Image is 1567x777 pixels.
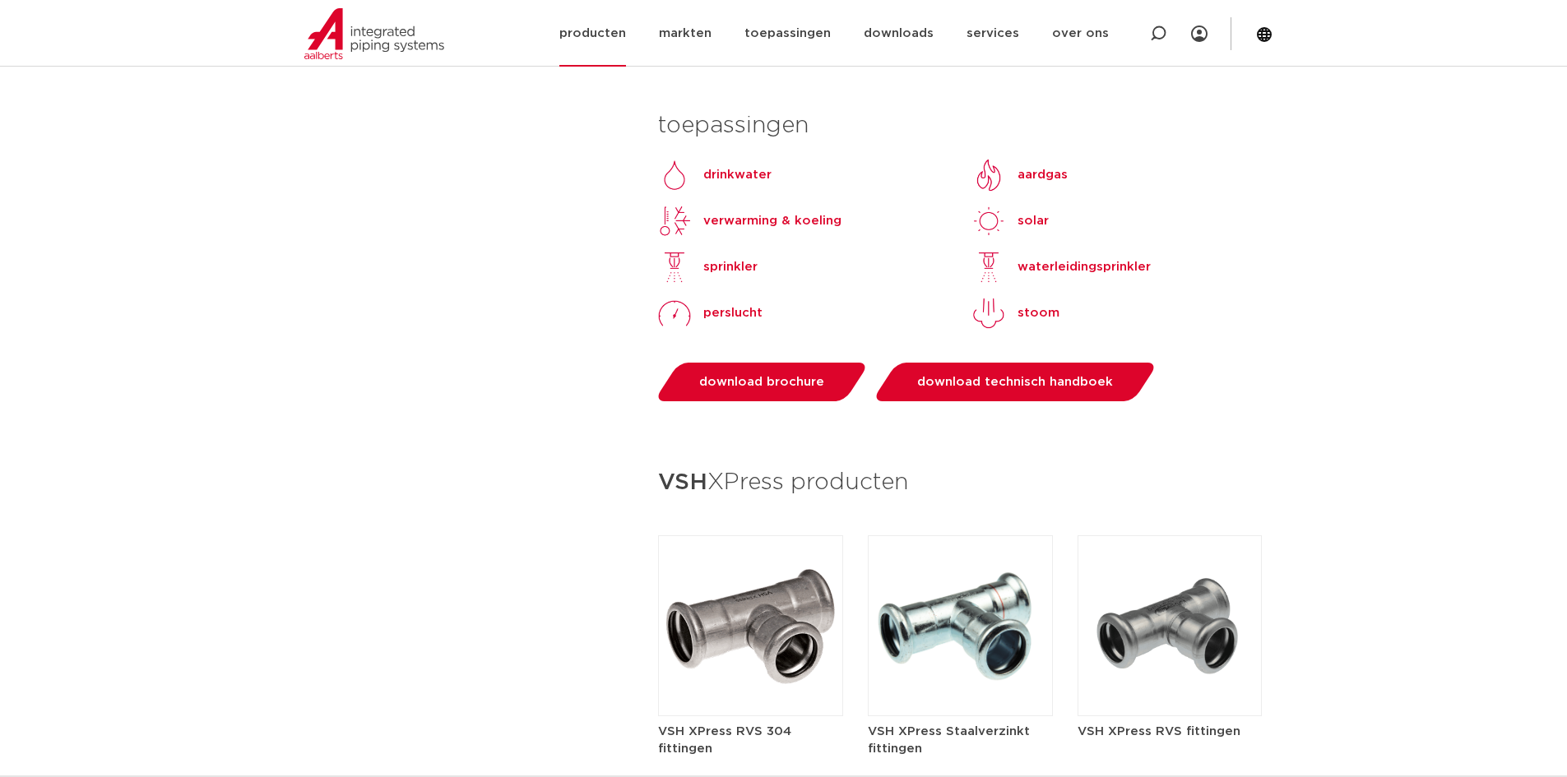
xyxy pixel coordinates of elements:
[703,303,763,323] p: perslucht
[658,619,843,757] a: VSH XPress RVS 304 fittingen
[658,109,1263,142] h3: toepassingen
[1018,303,1059,323] p: stoom
[658,471,707,494] strong: VSH
[658,159,691,192] img: Drinkwater
[1018,257,1151,277] p: waterleidingsprinkler
[1018,211,1049,231] p: solar
[972,205,1049,238] a: solarsolar
[972,205,1005,238] img: solar
[703,257,758,277] p: sprinkler
[868,723,1053,757] h5: VSH XPress Staalverzinkt fittingen
[658,251,758,284] a: sprinkler
[658,297,763,330] a: perslucht
[658,205,841,238] a: verwarming & koeling
[703,211,841,231] p: verwarming & koeling
[917,376,1113,388] span: download technisch handboek
[1018,165,1068,185] p: aardgas
[658,723,843,757] h5: VSH XPress RVS 304 fittingen
[658,159,772,192] a: Drinkwaterdrinkwater
[872,363,1159,401] a: download technisch handboek
[972,297,1059,330] a: stoom
[868,619,1053,757] a: VSH XPress Staalverzinkt fittingen
[658,464,1263,502] h3: XPress producten
[699,376,824,388] span: download brochure
[703,165,772,185] p: drinkwater
[654,363,870,401] a: download brochure
[972,159,1068,192] a: aardgas
[972,251,1151,284] a: waterleidingsprinkler
[1078,619,1263,740] a: VSH XPress RVS fittingen
[1078,723,1263,740] h5: VSH XPress RVS fittingen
